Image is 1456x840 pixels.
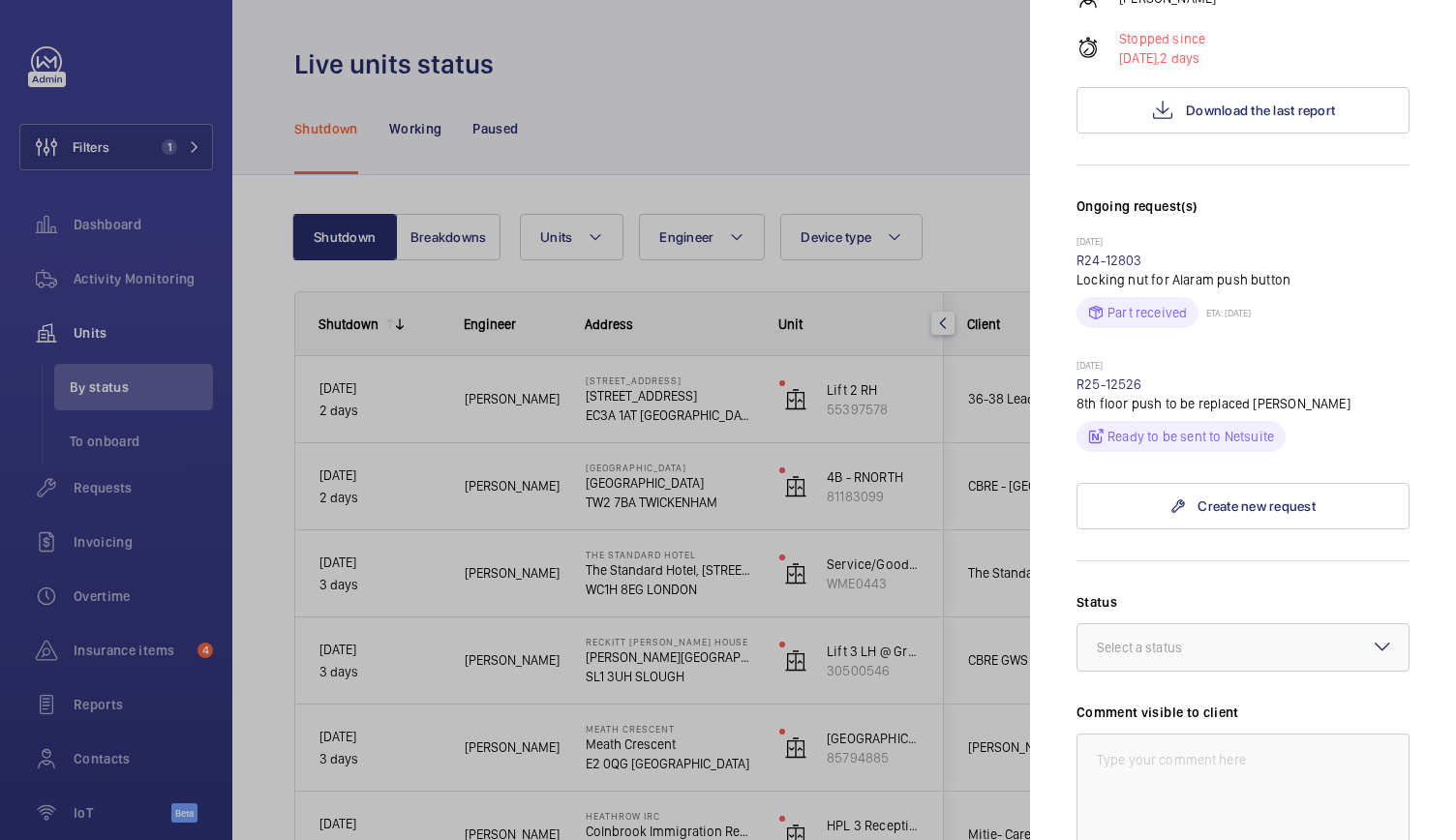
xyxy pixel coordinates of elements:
[1119,29,1205,48] p: Stopped since
[1077,270,1410,289] p: Locking nut for Alaram push button
[1077,592,1410,612] label: Status
[1077,394,1410,413] p: 8th floor push to be replaced [PERSON_NAME]
[1119,48,1205,68] p: 2 days
[1198,307,1251,318] p: ETA: [DATE]
[1097,638,1230,657] div: Select a status
[1077,376,1142,392] a: R25-12526
[1077,703,1410,722] label: Comment visible to client
[1077,87,1410,134] button: Download the last report
[1077,235,1410,251] p: [DATE]
[1186,103,1335,118] span: Download the last report
[1077,196,1410,235] h3: Ongoing request(s)
[1107,427,1274,446] p: Ready to be sent to Netsuite
[1077,483,1410,529] a: Create new request
[1107,303,1187,322] p: Part received
[1077,359,1410,375] p: [DATE]
[1119,50,1160,66] span: [DATE],
[1077,253,1142,268] a: R24-12803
